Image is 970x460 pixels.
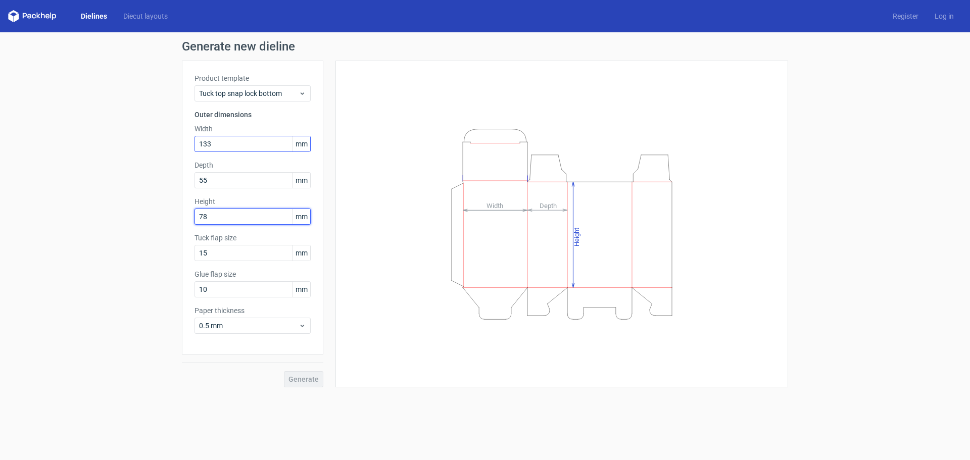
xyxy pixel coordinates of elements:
[195,110,311,120] h3: Outer dimensions
[195,124,311,134] label: Width
[199,88,299,98] span: Tuck top snap lock bottom
[73,11,115,21] a: Dielines
[487,201,503,209] tspan: Width
[293,136,310,151] span: mm
[195,233,311,243] label: Tuck flap size
[293,173,310,188] span: mm
[927,11,962,21] a: Log in
[195,269,311,279] label: Glue flap size
[293,245,310,261] span: mm
[115,11,176,21] a: Diecut layouts
[199,321,299,331] span: 0.5 mm
[195,305,311,316] label: Paper thickness
[293,282,310,297] span: mm
[195,196,311,207] label: Height
[885,11,927,21] a: Register
[195,160,311,170] label: Depth
[293,209,310,224] span: mm
[195,73,311,83] label: Product template
[182,40,788,53] h1: Generate new dieline
[540,201,557,209] tspan: Depth
[573,227,580,246] tspan: Height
